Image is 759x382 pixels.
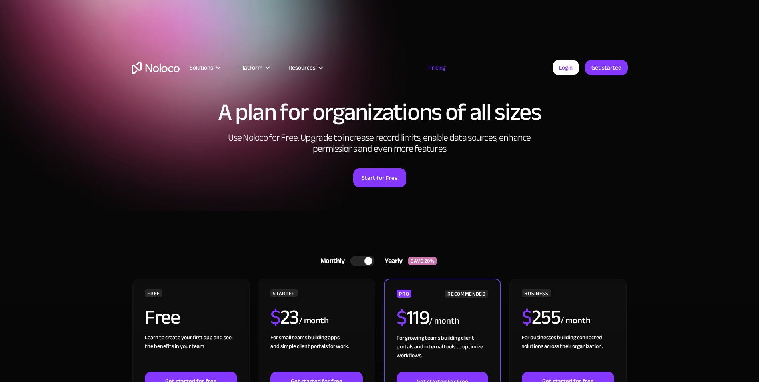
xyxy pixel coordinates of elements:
[353,168,406,187] a: Start for Free
[522,298,532,336] span: $
[239,62,262,73] div: Platform
[445,290,488,298] div: RECOMMENDED
[132,62,180,74] a: home
[397,334,488,372] div: For growing teams building client portals and internal tools to optimize workflows.
[522,333,614,372] div: For businesses building connected solutions across their organization. ‍
[560,314,590,327] div: / month
[288,62,316,73] div: Resources
[397,290,411,298] div: PRO
[397,308,429,328] h2: 119
[522,289,551,297] div: BUSINESS
[270,298,280,336] span: $
[429,315,459,328] div: / month
[374,255,408,267] div: Yearly
[180,62,229,73] div: Solutions
[270,289,297,297] div: STARTER
[270,307,299,327] h2: 23
[397,299,407,336] span: $
[299,314,329,327] div: / month
[145,333,237,372] div: Learn to create your first app and see the benefits in your team ‍
[585,60,628,75] a: Get started
[220,132,540,155] h2: Use Noloco for Free. Upgrade to increase record limits, enable data sources, enhance permissions ...
[229,62,278,73] div: Platform
[418,62,456,73] a: Pricing
[310,255,351,267] div: Monthly
[408,257,437,265] div: SAVE 20%
[145,289,162,297] div: FREE
[190,62,213,73] div: Solutions
[278,62,332,73] div: Resources
[270,333,362,372] div: For small teams building apps and simple client portals for work. ‍
[145,307,180,327] h2: Free
[522,307,560,327] h2: 255
[132,100,628,124] h1: A plan for organizations of all sizes
[553,60,579,75] a: Login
